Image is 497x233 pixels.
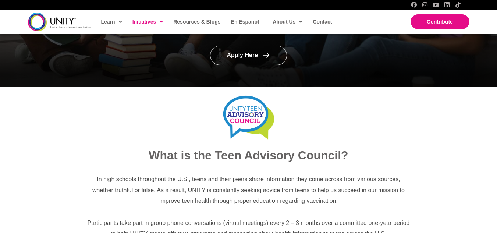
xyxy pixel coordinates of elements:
a: Facebook [411,2,417,8]
a: Resources & Blogs [170,13,223,30]
a: Instagram [422,2,428,8]
img: unity-logo-dark [28,13,91,31]
img: TAC-Logo [221,95,276,141]
a: Contribute [411,14,469,29]
span: About Us [273,16,302,27]
a: Apply Here [210,46,287,65]
span: What is the Teen Advisory Council? [149,149,348,162]
span: Contribute [427,19,453,25]
span: Resources & Blogs [173,19,220,25]
a: En Español [227,13,262,30]
a: YouTube [433,2,439,8]
span: In high schools throughout the U.S., teens and their peers share information they come across fro... [92,176,405,204]
a: LinkedIn [444,2,450,8]
span: Apply Here [227,52,258,59]
span: Initiatives [132,16,163,27]
span: En Español [231,19,259,25]
a: TikTok [455,2,461,8]
span: Contact [313,19,332,25]
span: Learn [101,16,122,27]
a: About Us [269,13,305,30]
a: Contact [309,13,335,30]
